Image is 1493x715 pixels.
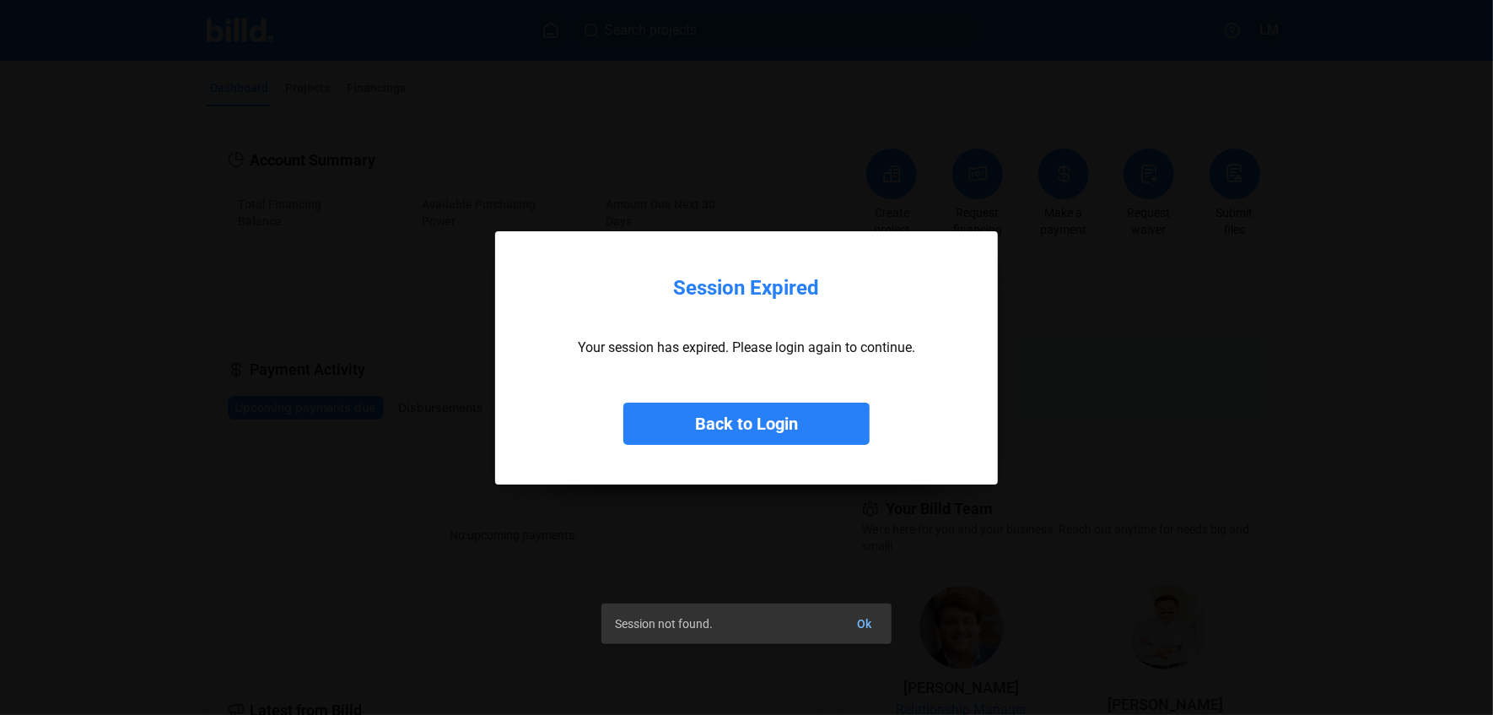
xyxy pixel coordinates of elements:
div: Session Expired [674,276,820,301]
button: Back to Login [623,403,870,445]
span: Ok [857,617,871,631]
span: Session not found. [615,615,713,632]
button: Ok [844,609,885,639]
p: Your session has expired. Please login again to continue. [578,339,915,355]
